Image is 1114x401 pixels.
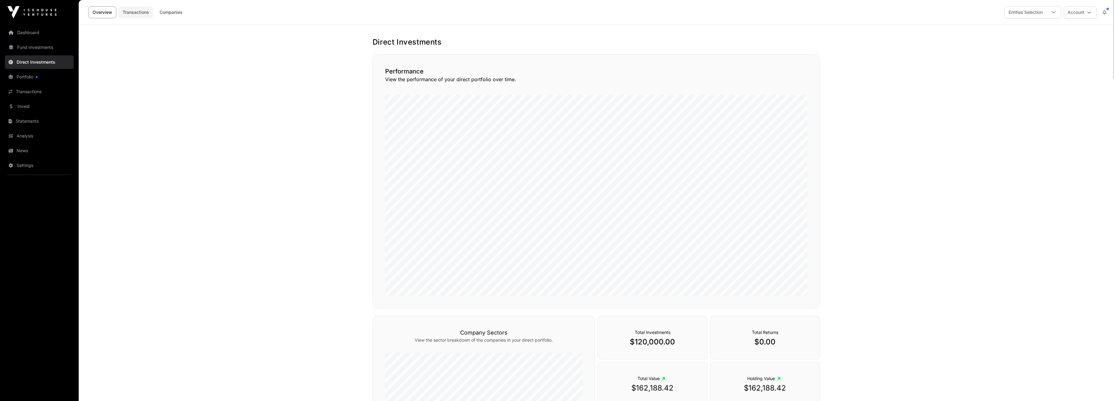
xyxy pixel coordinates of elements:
[1005,6,1046,18] div: Entities Selection
[752,330,778,335] span: Total Returns
[5,114,74,128] a: Statements
[385,337,583,343] p: View the sector breakdown of the companies in your direct portfolio.
[723,337,808,347] p: $0.00
[723,383,808,393] p: $162,188.42
[89,6,116,18] a: Overview
[5,144,74,157] a: News
[385,76,808,83] p: View the performance of your direct portfolio over time.
[5,129,74,143] a: Analysis
[119,6,153,18] a: Transactions
[610,337,695,347] p: $120,000.00
[635,330,670,335] span: Total Investments
[610,383,695,393] p: $162,188.42
[5,85,74,98] a: Transactions
[1083,371,1114,401] iframe: Chat Widget
[5,70,74,84] a: Portfolio
[5,41,74,54] a: Fund Investments
[5,26,74,39] a: Dashboard
[5,55,74,69] a: Direct Investments
[5,100,74,113] a: Invest
[156,6,187,18] a: Companies
[748,376,783,381] span: Holding Value
[638,376,668,381] span: Total Value
[385,67,808,76] h2: Performance
[7,6,57,18] img: Icehouse Ventures Logo
[373,37,820,47] h1: Direct Investments
[5,159,74,172] a: Settings
[1064,6,1097,18] button: Account
[385,328,583,337] h3: Company Sectors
